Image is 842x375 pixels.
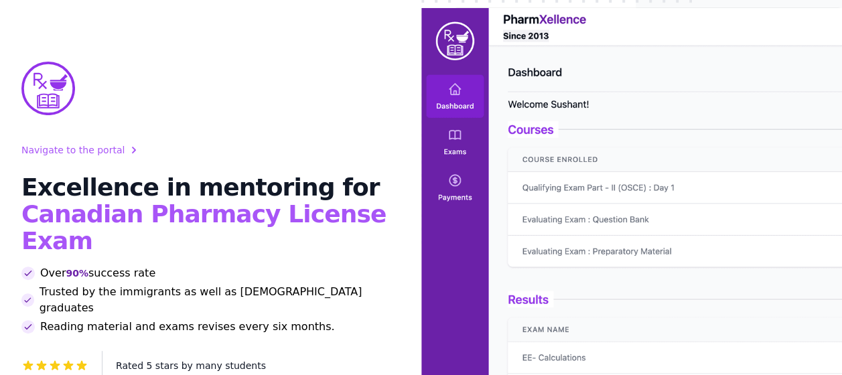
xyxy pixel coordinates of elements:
span: Canadian Pharmacy License Exam [21,200,386,254]
span: Rated 5 stars by many students [116,360,266,371]
span: Excellence in mentoring for [21,173,379,201]
span: 90% [66,267,88,280]
span: Trusted by the immigrants as well as [DEMOGRAPHIC_DATA] graduates [40,284,389,316]
span: Over success rate [40,265,155,281]
img: PharmXellence Logo [21,62,75,115]
span: Navigate to the portal [21,143,125,157]
span: Reading material and exams revises every six months. [40,319,335,335]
